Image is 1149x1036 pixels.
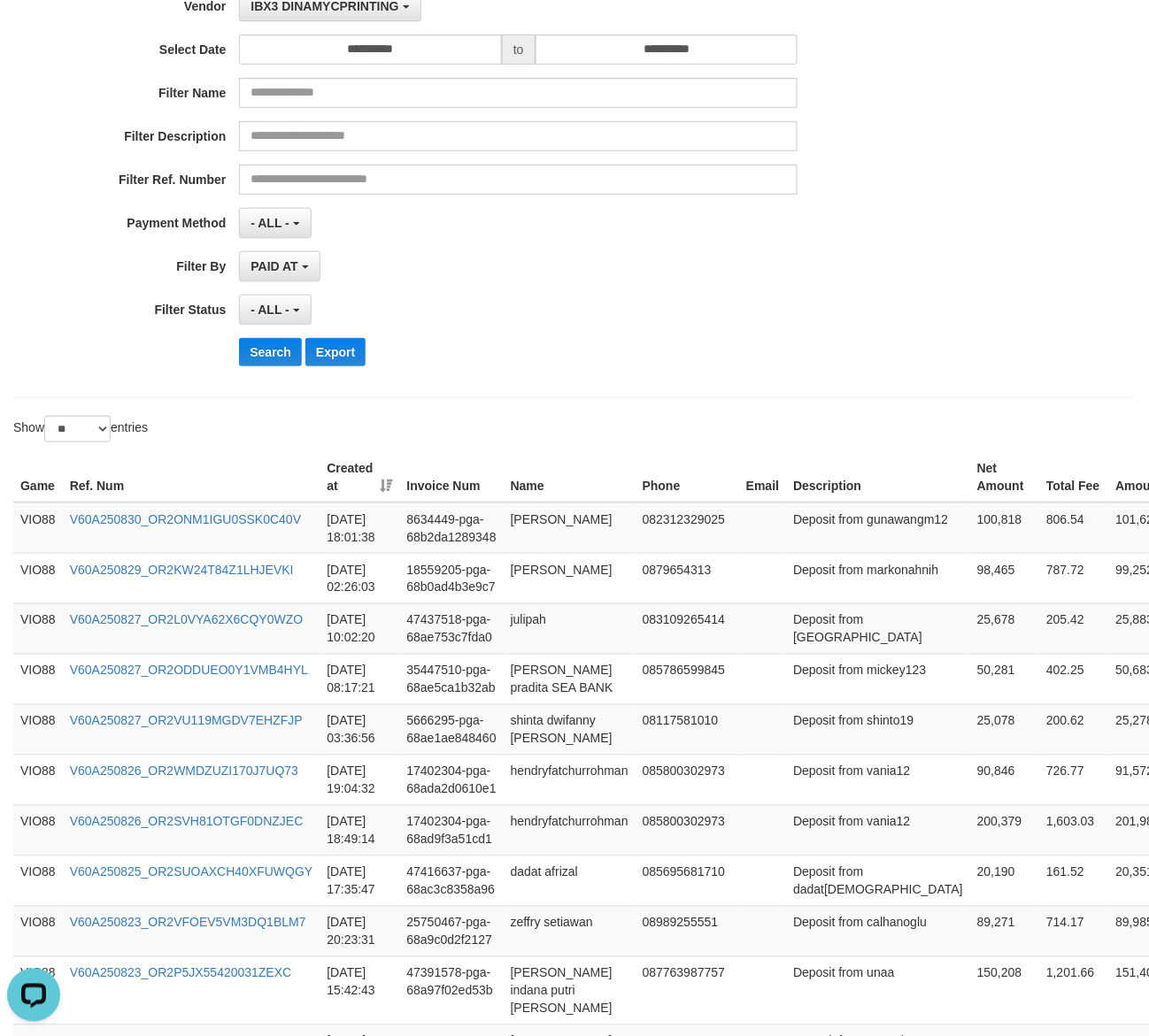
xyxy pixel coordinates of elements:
[1039,906,1108,956] td: 714.17
[400,553,504,603] td: 18559205-pga-68b0ad4b3e9c7
[13,603,63,654] td: VIO88
[1039,452,1108,503] th: Total Fee
[70,563,294,577] a: V60A250829_OR2KW24T84Z1LHJEVKI
[636,503,739,554] td: 082312329025
[1039,704,1108,755] td: 200.62
[320,553,399,603] td: [DATE] 02:26:03
[504,503,636,554] td: [PERSON_NAME]
[13,755,63,805] td: VIO88
[970,503,1039,554] td: 100,818
[70,764,298,779] a: V60A250826_OR2WMDZUZI170J7UQ73
[786,906,970,956] td: Deposit from calhanoglu
[13,805,63,856] td: VIO88
[400,856,504,906] td: 47416637-pga-68ac3c8358a96
[970,805,1039,856] td: 200,379
[13,503,63,554] td: VIO88
[636,755,739,805] td: 085800302973
[400,956,504,1024] td: 47391578-pga-68a97f02ed53b
[70,714,303,728] a: V60A250827_OR2VU119MGDV7EHZFJP
[636,654,739,704] td: 085786599845
[504,755,636,805] td: hendryfatchurrohman
[1039,755,1108,805] td: 726.77
[400,503,504,554] td: 8634449-pga-68b2da1289348
[320,603,399,654] td: [DATE] 10:02:20
[970,603,1039,654] td: 25,678
[504,906,636,956] td: zeffry setiawan
[70,865,313,879] a: V60A250825_OR2SUOAXCH40XFUWQGY
[239,208,311,238] button: - ALL -
[1039,553,1108,603] td: 787.72
[1039,956,1108,1024] td: 1,201.66
[504,553,636,603] td: [PERSON_NAME]
[786,654,970,704] td: Deposit from mickey123
[636,856,739,906] td: 085695681710
[320,906,399,956] td: [DATE] 20:23:31
[13,956,63,1024] td: VIO88
[251,259,297,273] span: PAID AT
[504,603,636,654] td: julipah
[786,603,970,654] td: Deposit from [GEOGRAPHIC_DATA]
[786,452,970,503] th: Description
[786,956,970,1024] td: Deposit from unaa
[13,704,63,755] td: VIO88
[636,906,739,956] td: 08989255551
[504,956,636,1024] td: [PERSON_NAME] indana putri [PERSON_NAME]
[636,603,739,654] td: 083109265414
[251,303,289,317] span: - ALL -
[239,251,320,281] button: PAID AT
[502,35,536,65] span: to
[636,805,739,856] td: 085800302973
[1039,805,1108,856] td: 1,603.03
[786,856,970,906] td: Deposit from dadat[DEMOGRAPHIC_DATA]
[400,805,504,856] td: 17402304-pga-68ad9f3a51cd1
[70,966,292,980] a: V60A250823_OR2P5JX55420031ZEXC
[636,704,739,755] td: 08117581010
[400,452,504,503] th: Invoice Num
[400,906,504,956] td: 25750467-pga-68a9c0d2f2127
[251,216,289,230] span: - ALL -
[636,553,739,603] td: 0879654313
[970,755,1039,805] td: 90,846
[400,755,504,805] td: 17402304-pga-68ada2d0610e1
[70,815,304,829] a: V60A250826_OR2SVH81OTGF0DNZJEC
[70,916,306,930] a: V60A250823_OR2VFOEV5VM3DQ1BLM7
[400,603,504,654] td: 47437518-pga-68ae753c7fda0
[636,956,739,1024] td: 087763987757
[786,553,970,603] td: Deposit from markonahnih
[970,906,1039,956] td: 89,271
[970,704,1039,755] td: 25,078
[320,805,399,856] td: [DATE] 18:49:14
[970,553,1039,603] td: 98,465
[320,452,399,503] th: Created at: activate to sort column ascending
[13,906,63,956] td: VIO88
[13,452,63,503] th: Game
[1039,503,1108,554] td: 806.54
[1039,654,1108,704] td: 402.25
[504,856,636,906] td: dadat afrizal
[970,452,1039,503] th: Net Amount
[13,856,63,906] td: VIO88
[13,654,63,704] td: VIO88
[970,654,1039,704] td: 50,281
[13,416,148,442] label: Show entries
[504,654,636,704] td: [PERSON_NAME] pradita SEA BANK
[504,704,636,755] td: shinta dwifanny [PERSON_NAME]
[320,755,399,805] td: [DATE] 19:04:32
[320,503,399,554] td: [DATE] 18:01:38
[504,452,636,503] th: Name
[970,956,1039,1024] td: 150,208
[786,755,970,805] td: Deposit from vania12
[636,452,739,503] th: Phone
[63,452,320,503] th: Ref. Num
[70,664,308,678] a: V60A250827_OR2ODDUEO0Y1VMB4HYL
[70,512,301,526] a: V60A250830_OR2ONM1IGU0SSK0C40V
[1039,856,1108,906] td: 161.52
[7,7,60,60] button: Open LiveChat chat widget
[320,856,399,906] td: [DATE] 17:35:47
[320,956,399,1024] td: [DATE] 15:42:43
[400,704,504,755] td: 5666295-pga-68ae1ae848460
[13,553,63,603] td: VIO88
[970,856,1039,906] td: 20,190
[305,338,366,366] button: Export
[320,704,399,755] td: [DATE] 03:36:56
